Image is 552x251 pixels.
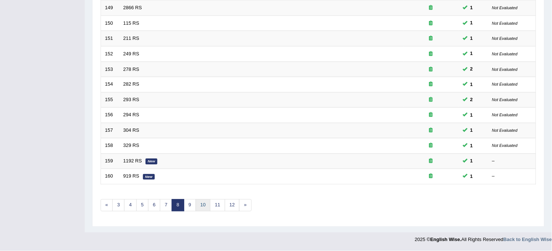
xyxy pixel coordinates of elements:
[123,51,139,56] a: 249 RS
[492,21,518,25] small: Not Evaluated
[408,20,455,27] div: Exam occurring question
[112,199,125,212] a: 3
[415,233,552,243] div: 2025 © All Rights Reserved
[408,51,455,58] div: Exam occurring question
[124,199,136,212] a: 4
[408,66,455,73] div: Exam occurring question
[408,142,455,149] div: Exam occurring question
[123,128,139,133] a: 304 RS
[468,19,476,27] span: You can still take this question
[101,31,119,47] td: 151
[492,36,518,41] small: Not Evaluated
[492,67,518,72] small: Not Evaluated
[468,127,476,134] span: You can still take this question
[225,199,240,212] a: 12
[492,6,518,10] small: Not Evaluated
[408,158,455,165] div: Exam occurring question
[408,81,455,88] div: Exam occurring question
[408,97,455,104] div: Exam occurring question
[101,154,119,169] td: 159
[492,173,532,180] div: –
[408,127,455,134] div: Exam occurring question
[123,5,142,10] a: 2866 RS
[196,199,210,212] a: 10
[492,113,518,117] small: Not Evaluated
[101,92,119,108] td: 155
[101,77,119,93] td: 154
[101,199,113,212] a: «
[492,82,518,87] small: Not Evaluated
[123,20,139,26] a: 115 RS
[468,111,476,119] span: You can still take this question
[430,237,461,243] strong: English Wise.
[408,173,455,180] div: Exam occurring question
[101,0,119,16] td: 149
[123,173,139,179] a: 919 RS
[101,138,119,154] td: 158
[143,174,155,180] em: New
[101,62,119,77] td: 153
[239,199,251,212] a: »
[468,4,476,12] span: You can still take this question
[492,52,518,56] small: Not Evaluated
[123,112,139,118] a: 294 RS
[123,66,139,72] a: 278 RS
[123,82,139,87] a: 282 RS
[101,108,119,123] td: 156
[148,199,160,212] a: 6
[492,158,532,165] div: –
[408,112,455,119] div: Exam occurring question
[492,98,518,102] small: Not Evaluated
[101,169,119,185] td: 160
[492,128,518,133] small: Not Evaluated
[468,65,476,73] span: You can still take this question
[468,173,476,180] span: You can still take this question
[468,157,476,165] span: You can still take this question
[172,199,184,212] a: 8
[468,81,476,89] span: You can still take this question
[123,97,139,103] a: 293 RS
[468,35,476,42] span: You can still take this question
[468,50,476,58] span: You can still take this question
[123,158,142,164] a: 1192 RS
[184,199,196,212] a: 9
[408,35,455,42] div: Exam occurring question
[160,199,172,212] a: 7
[468,96,476,104] span: You can still take this question
[136,199,149,212] a: 5
[101,123,119,138] td: 157
[101,16,119,31] td: 150
[210,199,225,212] a: 11
[146,159,157,165] em: New
[123,35,139,41] a: 211 RS
[492,144,518,148] small: Not Evaluated
[504,237,552,243] a: Back to English Wise
[468,142,476,150] span: You can still take this question
[123,143,139,148] a: 329 RS
[408,4,455,11] div: Exam occurring question
[101,46,119,62] td: 152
